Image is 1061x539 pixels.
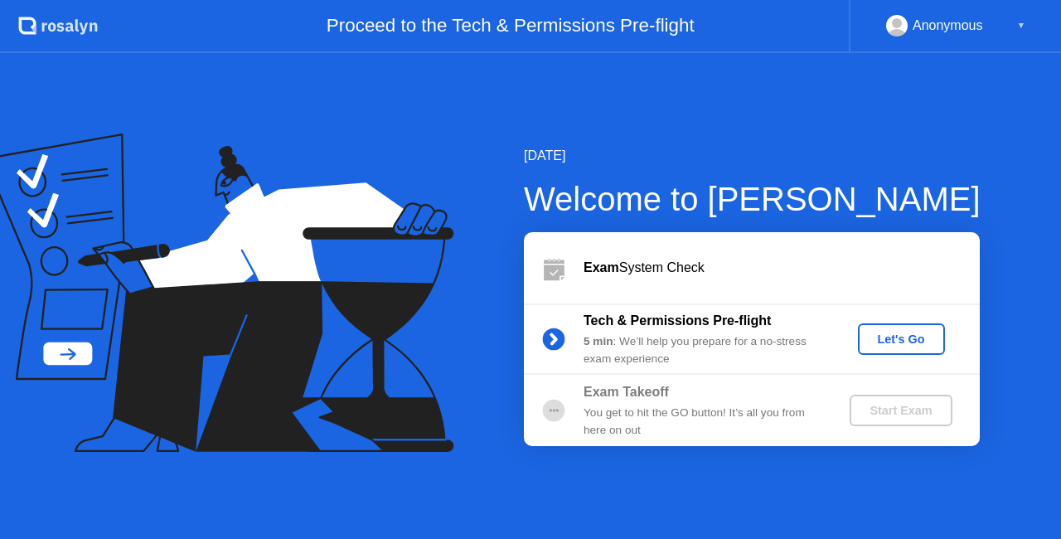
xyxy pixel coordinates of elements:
b: 5 min [584,335,613,347]
b: Exam [584,260,619,274]
div: You get to hit the GO button! It’s all you from here on out [584,405,822,439]
div: : We’ll help you prepare for a no-stress exam experience [584,333,822,367]
div: System Check [584,258,980,278]
button: Start Exam [850,395,952,426]
div: ▼ [1017,15,1025,36]
div: [DATE] [524,146,981,166]
b: Tech & Permissions Pre-flight [584,313,771,328]
div: Welcome to [PERSON_NAME] [524,174,981,224]
div: Start Exam [856,404,945,417]
div: Anonymous [913,15,983,36]
b: Exam Takeoff [584,385,669,399]
button: Let's Go [858,323,945,355]
div: Let's Go [865,333,938,346]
